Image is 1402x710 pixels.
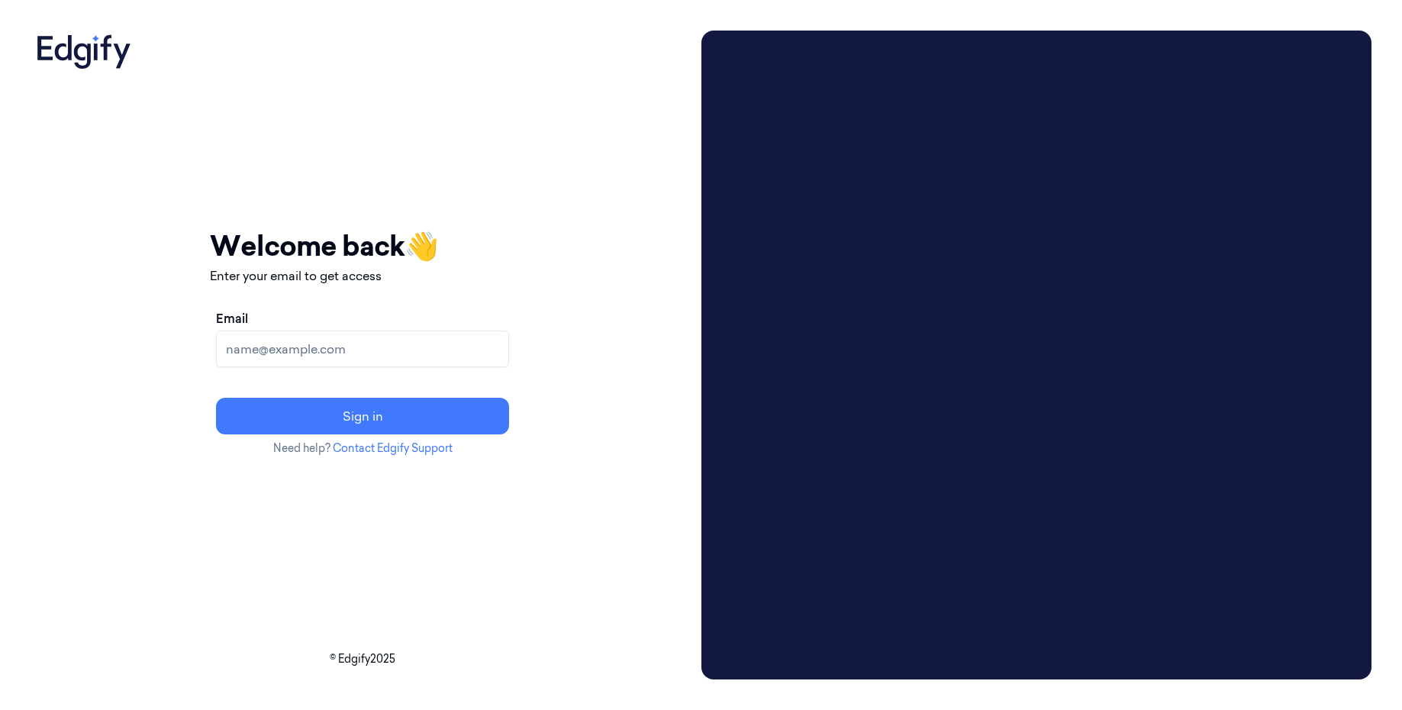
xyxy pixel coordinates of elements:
p: Need help? [210,441,515,457]
p: Enter your email to get access [210,266,515,285]
h1: Welcome back 👋 [210,225,515,266]
button: Sign in [216,398,509,434]
p: © Edgify 2025 [31,651,695,667]
input: name@example.com [216,331,509,367]
a: Contact Edgify Support [333,441,453,455]
label: Email [216,309,248,328]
